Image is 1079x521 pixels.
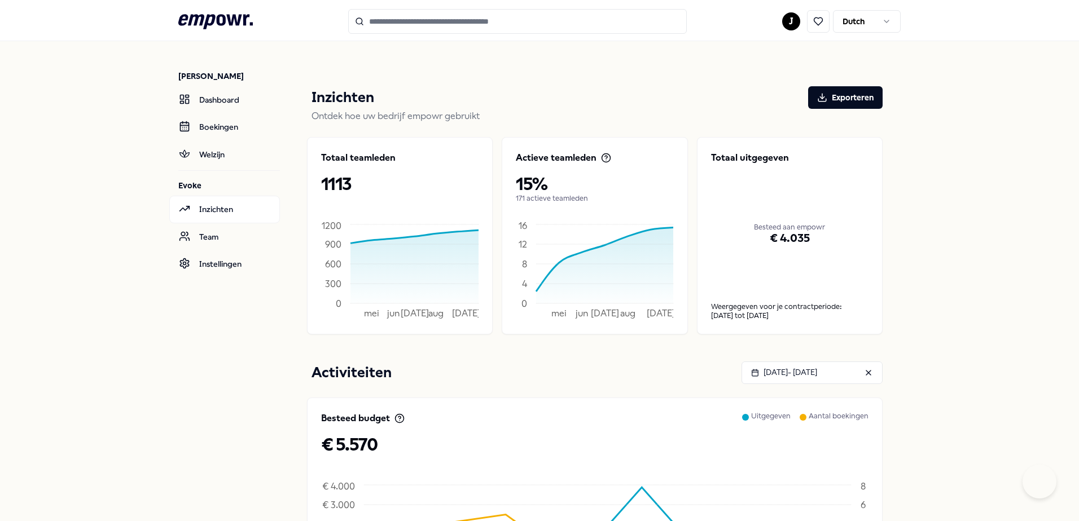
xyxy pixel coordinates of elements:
p: [PERSON_NAME] [178,70,280,82]
tspan: 12 [519,239,527,249]
tspan: mei [364,308,379,319]
p: Inzichten [312,86,374,109]
button: J [782,12,800,30]
tspan: 1200 [322,220,341,231]
p: Besteed budget [321,412,390,425]
tspan: aug [620,308,635,319]
tspan: jun [575,308,588,319]
tspan: 0 [336,298,341,308]
tspan: 0 [521,298,527,308]
tspan: [DATE] [452,308,480,319]
tspan: 300 [325,278,341,289]
div: € 4.035 [711,201,869,276]
div: Besteed aan empowr [711,178,869,276]
tspan: 600 [325,258,341,269]
p: 1113 [321,174,479,194]
p: Weergegeven voor je contractperiode: [711,302,869,311]
p: Totaal teamleden [321,151,396,165]
tspan: [DATE] [647,308,675,319]
input: Search for products, categories or subcategories [348,9,687,34]
tspan: mei [551,308,567,319]
p: Actieve teamleden [516,151,596,165]
tspan: € 4.000 [322,481,355,492]
tspan: 900 [325,239,341,249]
p: 171 actieve teamleden [516,194,673,203]
a: Boekingen [169,113,280,140]
p: Ontdek hoe uw bedrijf empowr gebruikt [312,109,883,123]
div: [DATE] tot [DATE] [711,311,869,320]
a: Welzijn [169,141,280,168]
tspan: 16 [519,220,527,231]
a: Instellingen [169,250,280,277]
a: Team [169,223,280,250]
tspan: [DATE] [401,308,429,319]
tspan: 8 [522,258,527,269]
p: 15% [516,174,673,194]
p: Evoke [178,180,280,191]
p: Uitgegeven [751,412,791,434]
button: [DATE]- [DATE] [742,361,883,384]
p: Aantal boekingen [809,412,869,434]
iframe: Help Scout Beacon - Open [1023,465,1056,498]
tspan: aug [428,308,444,319]
a: Inzichten [169,196,280,223]
div: [DATE] - [DATE] [751,366,817,378]
a: Dashboard [169,86,280,113]
tspan: 8 [861,481,866,492]
tspan: € 3.000 [322,499,355,510]
button: Exporteren [808,86,883,109]
tspan: jun [387,308,400,319]
p: Activiteiten [312,361,392,384]
tspan: 6 [861,499,866,510]
tspan: [DATE] [591,308,619,319]
p: Totaal uitgegeven [711,151,869,165]
p: € 5.570 [321,434,869,454]
tspan: 4 [522,278,528,289]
